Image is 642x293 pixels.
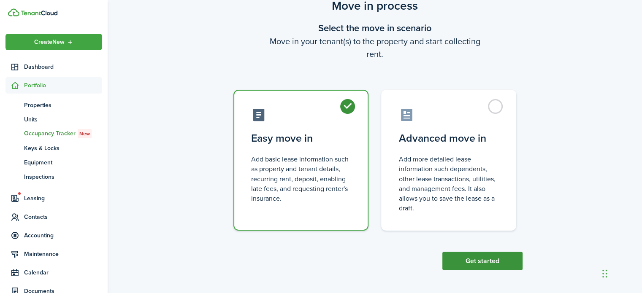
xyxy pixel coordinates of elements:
span: Properties [24,101,102,110]
span: Units [24,115,102,124]
control-radio-card-description: Add basic lease information such as property and tenant details, recurring rent, deposit, enablin... [251,154,351,203]
span: Equipment [24,158,102,167]
span: Keys & Locks [24,144,102,153]
span: Contacts [24,212,102,221]
span: Accounting [24,231,102,240]
img: TenantCloud [21,11,57,16]
span: New [79,130,90,137]
iframe: Chat Widget [600,253,642,293]
wizard-step-header-title: Select the move in scenario [227,21,523,35]
span: Inspections [24,172,102,181]
span: Occupancy Tracker [24,129,102,138]
a: Properties [5,98,102,112]
span: Maintenance [24,250,102,258]
span: Dashboard [24,62,102,71]
div: Drag [602,261,607,286]
button: Get started [442,252,523,270]
span: Create New [34,39,65,45]
img: TenantCloud [8,8,19,16]
span: Calendar [24,268,102,277]
a: Inspections [5,169,102,184]
a: Equipment [5,155,102,169]
span: Leasing [24,194,102,203]
a: Dashboard [5,59,102,75]
wizard-step-header-description: Move in your tenant(s) to the property and start collecting rent. [227,35,523,60]
button: Open menu [5,34,102,50]
span: Portfolio [24,81,102,90]
control-radio-card-description: Add more detailed lease information such dependents, other lease transactions, utilities, and man... [399,154,498,213]
a: Keys & Locks [5,141,102,155]
control-radio-card-title: Easy move in [251,131,351,146]
a: Units [5,112,102,126]
a: Occupancy TrackerNew [5,126,102,141]
control-radio-card-title: Advanced move in [399,131,498,146]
